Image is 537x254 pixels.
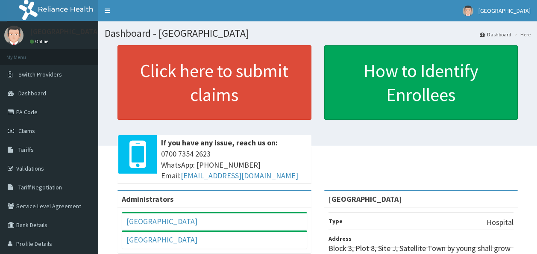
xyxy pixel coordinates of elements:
p: [GEOGRAPHIC_DATA] [30,28,100,35]
span: Dashboard [18,89,46,97]
a: Dashboard [480,31,511,38]
span: Claims [18,127,35,135]
span: Tariff Negotiation [18,183,62,191]
b: Administrators [122,194,173,204]
p: Hospital [487,217,514,228]
strong: [GEOGRAPHIC_DATA] [329,194,402,204]
li: Here [512,31,531,38]
img: User Image [4,26,23,45]
b: Address [329,235,352,242]
a: [GEOGRAPHIC_DATA] [126,216,197,226]
h1: Dashboard - [GEOGRAPHIC_DATA] [105,28,531,39]
a: Online [30,38,50,44]
b: Type [329,217,343,225]
span: [GEOGRAPHIC_DATA] [478,7,531,15]
img: User Image [463,6,473,16]
a: How to Identify Enrollees [324,45,518,120]
span: Tariffs [18,146,34,154]
a: [GEOGRAPHIC_DATA] [126,235,197,245]
a: [EMAIL_ADDRESS][DOMAIN_NAME] [181,171,298,180]
a: Click here to submit claims [117,45,311,120]
b: If you have any issue, reach us on: [161,138,278,148]
span: Switch Providers [18,71,62,78]
span: 0700 7354 2623 WhatsApp: [PHONE_NUMBER] Email: [161,148,307,181]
